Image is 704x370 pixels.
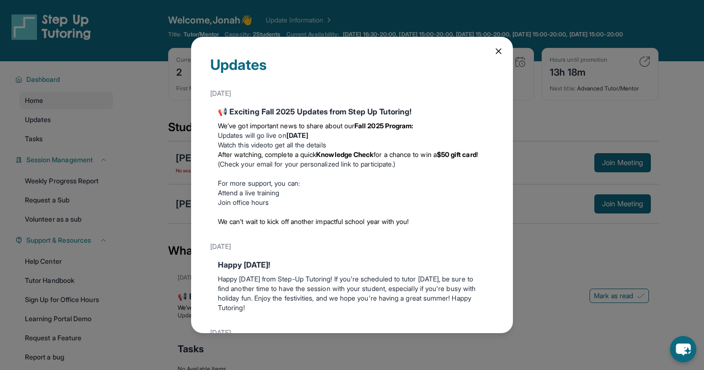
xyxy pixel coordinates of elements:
[210,56,494,85] div: Updates
[218,140,486,150] li: to get all the details
[218,217,409,225] span: We can’t wait to kick off another impactful school year with you!
[218,141,267,149] a: Watch this video
[218,131,486,140] li: Updates will go live on
[477,150,478,158] span: !
[437,150,477,158] strong: $50 gift card
[218,198,269,206] a: Join office hours
[218,122,354,130] span: We’ve got important news to share about our
[374,150,436,158] span: for a chance to win a
[210,85,494,102] div: [DATE]
[210,238,494,255] div: [DATE]
[218,259,486,270] div: Happy [DATE]!
[218,150,316,158] span: After watching, complete a quick
[316,150,374,158] strong: Knowledge Check
[354,122,413,130] strong: Fall 2025 Program:
[218,274,486,313] p: Happy [DATE] from Step-Up Tutoring! If you're scheduled to tutor [DATE], be sure to find another ...
[218,150,486,169] li: (Check your email for your personalized link to participate.)
[210,324,494,341] div: [DATE]
[286,131,308,139] strong: [DATE]
[670,336,696,362] button: chat-button
[218,179,486,188] p: For more support, you can:
[218,106,486,117] div: 📢 Exciting Fall 2025 Updates from Step Up Tutoring!
[218,189,280,197] a: Attend a live training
